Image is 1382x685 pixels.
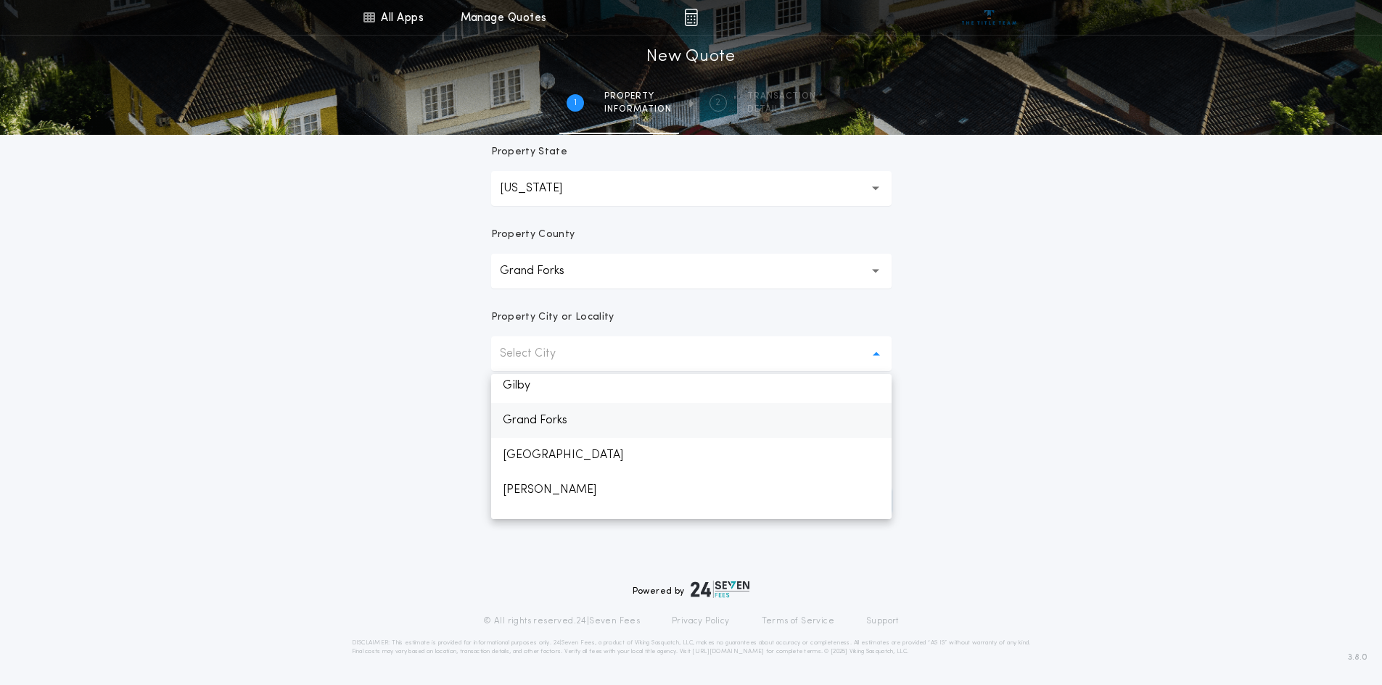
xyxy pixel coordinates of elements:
[866,615,899,627] a: Support
[574,97,577,109] h2: 1
[691,581,750,598] img: logo
[762,615,834,627] a: Terms of Service
[491,403,892,438] p: Grand Forks
[646,46,735,69] h1: New Quote
[747,91,816,102] span: Transaction
[604,104,672,115] span: information
[483,615,640,627] p: © All rights reserved. 24|Seven Fees
[491,374,892,519] ul: Select City
[491,145,567,159] p: Property State
[1348,651,1367,664] span: 3.8.0
[500,180,585,197] p: [US_STATE]
[684,9,698,26] img: img
[491,310,614,325] p: Property City or Locality
[500,345,579,362] p: Select City
[747,104,816,115] span: details
[491,438,892,473] p: [GEOGRAPHIC_DATA]
[491,368,892,403] p: Gilby
[491,507,892,542] p: Honeyford
[715,97,720,109] h2: 2
[491,473,892,507] p: [PERSON_NAME]
[962,10,1016,25] img: vs-icon
[491,171,892,206] button: [US_STATE]
[491,336,892,371] button: Select City
[352,639,1031,656] p: DISCLAIMER: This estimate is provided for informational purposes only. 24|Seven Fees, a product o...
[500,262,588,280] p: Grand Forks
[633,581,750,598] div: Powered by
[692,649,764,655] a: [URL][DOMAIN_NAME]
[491,254,892,288] button: Grand Forks
[491,228,575,242] p: Property County
[672,615,730,627] a: Privacy Policy
[604,91,672,102] span: Property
